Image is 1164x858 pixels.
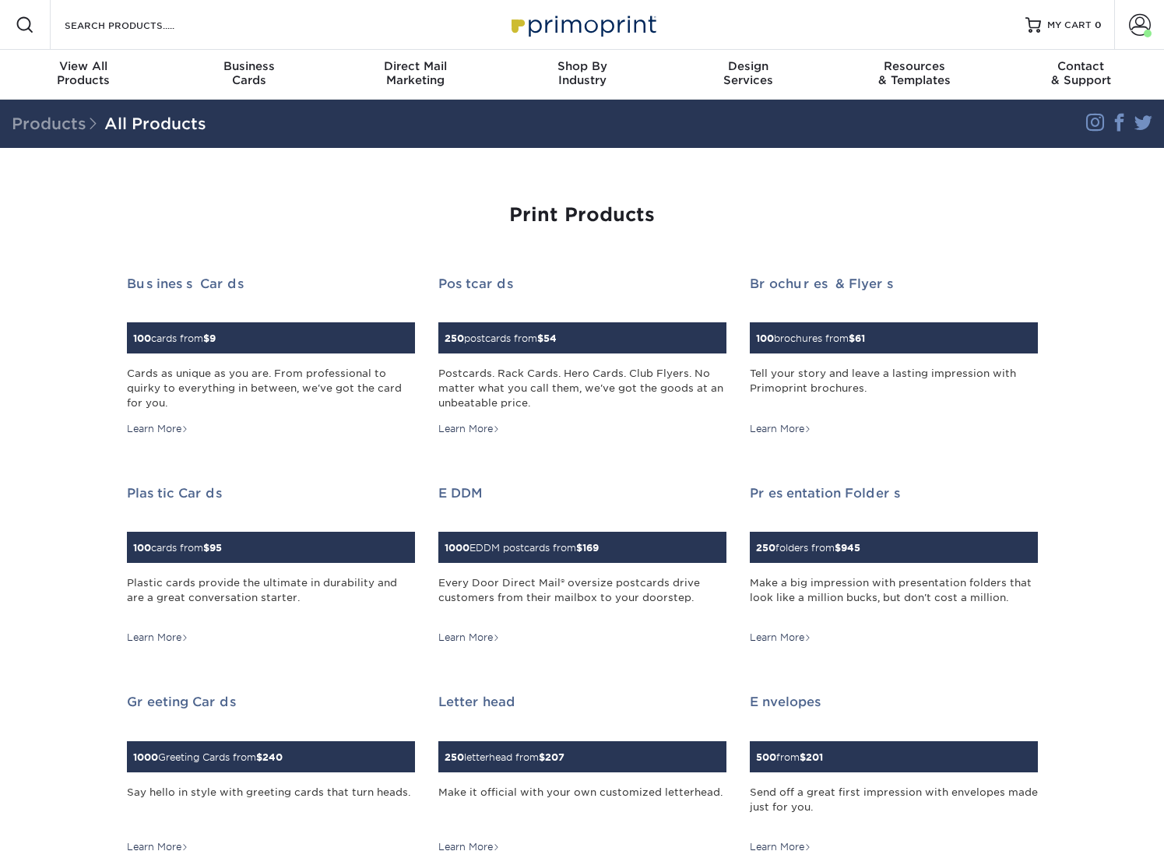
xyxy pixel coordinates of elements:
[750,732,751,733] img: Envelopes
[438,276,726,436] a: Postcards 250postcards from$54 Postcards. Rack Cards. Hero Cards. Club Flyers. No matter what you...
[332,59,499,87] div: Marketing
[849,332,855,344] span: $
[127,422,188,436] div: Learn More
[438,732,439,733] img: Letterhead
[438,422,500,436] div: Learn More
[445,751,564,763] small: letterhead from
[750,840,811,854] div: Learn More
[127,486,415,501] h2: Plastic Cards
[750,366,1038,411] div: Tell your story and leave a lasting impression with Primoprint brochures.
[750,694,1038,854] a: Envelopes 500from$201 Send off a great first impression with envelopes made just for you. Learn More
[203,542,209,554] span: $
[209,542,222,554] span: 95
[499,59,666,87] div: Industry
[332,50,499,100] a: Direct MailMarketing
[445,542,469,554] span: 1000
[63,16,215,34] input: SEARCH PRODUCTS.....
[537,332,543,344] span: $
[104,114,206,133] a: All Products
[438,694,726,854] a: Letterhead 250letterhead from$207 Make it official with your own customized letterhead. Learn More
[499,59,666,73] span: Shop By
[756,332,865,344] small: brochures from
[127,486,415,645] a: Plastic Cards 100cards from$95 Plastic cards provide the ultimate in durability and are a great c...
[127,204,1038,227] h1: Print Products
[665,59,832,87] div: Services
[665,50,832,100] a: DesignServices
[438,785,726,830] div: Make it official with your own customized letterhead.
[756,332,774,344] span: 100
[167,59,333,73] span: Business
[133,542,151,554] span: 100
[750,276,1038,436] a: Brochures & Flyers 100brochures from$61 Tell your story and leave a lasting impression with Primo...
[750,422,811,436] div: Learn More
[127,732,128,733] img: Greeting Cards
[438,313,439,314] img: Postcards
[505,8,660,41] img: Primoprint
[841,542,860,554] span: 945
[438,840,500,854] div: Learn More
[438,366,726,411] div: Postcards. Rack Cards. Hero Cards. Club Flyers. No matter what you call them, we've got the goods...
[12,114,104,133] span: Products
[133,542,222,554] small: cards from
[133,332,151,344] span: 100
[582,542,599,554] span: 169
[332,59,499,73] span: Direct Mail
[127,694,415,709] h2: Greeting Cards
[445,751,464,763] span: 250
[832,50,998,100] a: Resources& Templates
[756,751,776,763] span: 500
[262,751,283,763] span: 240
[438,694,726,709] h2: Letterhead
[445,332,557,344] small: postcards from
[855,332,865,344] span: 61
[756,542,860,554] small: folders from
[499,50,666,100] a: Shop ByIndustry
[127,366,415,411] div: Cards as unique as you are. From professional to quirky to everything in between, we've got the c...
[445,542,599,554] small: EDDM postcards from
[438,486,726,645] a: EDDM 1000EDDM postcards from$169 Every Door Direct Mail® oversize postcards drive customers from ...
[832,59,998,87] div: & Templates
[127,276,415,291] h2: Business Cards
[203,332,209,344] span: $
[576,542,582,554] span: $
[256,751,262,763] span: $
[750,631,811,645] div: Learn More
[445,332,464,344] span: 250
[127,575,415,621] div: Plastic cards provide the ultimate in durability and are a great conversation starter.
[127,840,188,854] div: Learn More
[750,694,1038,709] h2: Envelopes
[756,751,823,763] small: from
[133,332,216,344] small: cards from
[750,276,1038,291] h2: Brochures & Flyers
[438,631,500,645] div: Learn More
[127,694,415,854] a: Greeting Cards 1000Greeting Cards from$240 Say hello in style with greeting cards that turn heads...
[127,631,188,645] div: Learn More
[167,50,333,100] a: BusinessCards
[756,542,775,554] span: 250
[750,785,1038,830] div: Send off a great first impression with envelopes made just for you.
[543,332,557,344] span: 54
[127,313,128,314] img: Business Cards
[665,59,832,73] span: Design
[539,751,545,763] span: $
[127,276,415,436] a: Business Cards 100cards from$9 Cards as unique as you are. From professional to quirky to everyth...
[545,751,564,763] span: 207
[133,751,158,763] span: 1000
[997,50,1164,100] a: Contact& Support
[997,59,1164,73] span: Contact
[133,751,283,763] small: Greeting Cards from
[750,486,1038,645] a: Presentation Folders 250folders from$945 Make a big impression with presentation folders that loo...
[1095,19,1102,30] span: 0
[438,276,726,291] h2: Postcards
[750,486,1038,501] h2: Presentation Folders
[167,59,333,87] div: Cards
[209,332,216,344] span: 9
[127,785,415,830] div: Say hello in style with greeting cards that turn heads.
[800,751,806,763] span: $
[438,575,726,621] div: Every Door Direct Mail® oversize postcards drive customers from their mailbox to your doorstep.
[1047,19,1092,32] span: MY CART
[806,751,823,763] span: 201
